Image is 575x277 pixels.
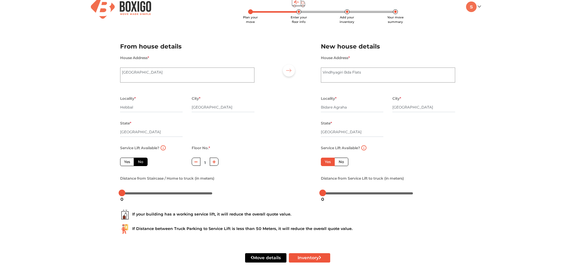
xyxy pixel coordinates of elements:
[321,42,455,52] h2: New house details
[120,224,455,234] div: If Distance between Truck Parking to Service Lift is less than 50 Meters, it will reduce the over...
[120,158,134,166] label: Yes
[289,253,330,263] button: Inventory
[321,158,335,166] label: Yes
[321,54,350,62] label: House Address
[340,15,354,24] span: Add your inventory
[245,253,286,263] button: Move details
[120,175,214,182] label: Distance from Staircase / Home to truck (in meters)
[387,15,404,24] span: Your move summary
[120,210,455,219] div: If your building has a working service lift, it will reduce the overall quote value.
[192,144,210,152] label: Floor No.
[120,210,130,219] img: ...
[321,68,455,83] textarea: Vindhyagiri Bda Flats
[120,224,130,234] img: ...
[243,15,258,24] span: Plan your move
[120,144,159,152] label: Service Lift Available?
[120,95,136,102] label: Locality
[321,144,360,152] label: Service Lift Available?
[291,15,307,24] span: Enter your floor info
[319,194,327,204] div: 0
[192,95,200,102] label: City
[392,95,401,102] label: City
[321,119,332,127] label: State
[120,54,149,62] label: House Address
[120,42,254,52] h2: From house details
[321,175,404,182] label: Distance from Service Lift to truck (in meters)
[120,119,131,127] label: State
[134,158,148,166] label: No
[120,68,254,83] textarea: [GEOGRAPHIC_DATA]
[321,95,337,102] label: Locality
[334,158,348,166] label: No
[118,194,126,204] div: 0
